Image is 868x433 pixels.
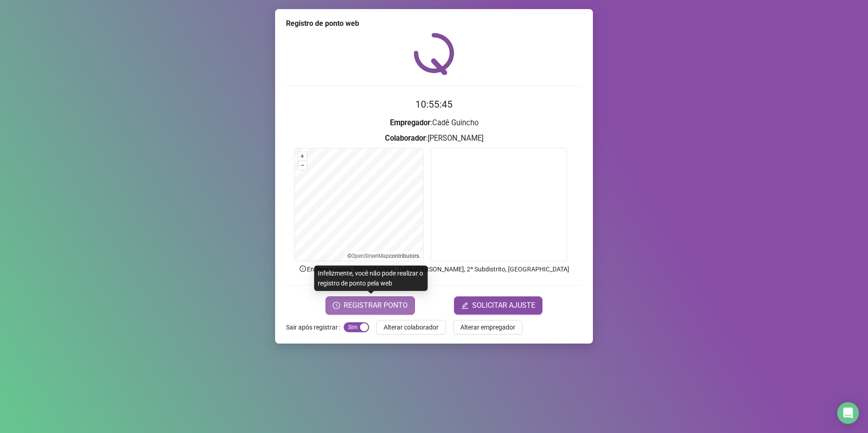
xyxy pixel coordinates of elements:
time: 10:55:45 [415,99,453,110]
span: REGISTRAR PONTO [344,300,408,311]
p: Endereço aprox. : [GEOGRAPHIC_DATA][PERSON_NAME], 2º Subdistrito, [GEOGRAPHIC_DATA] [286,264,582,274]
div: Open Intercom Messenger [837,402,859,424]
span: SOLICITAR AJUSTE [472,300,535,311]
h3: : Cadê Guincho [286,117,582,129]
span: info-circle [299,265,307,273]
span: edit [461,302,469,309]
strong: Empregador [390,118,430,127]
h3: : [PERSON_NAME] [286,133,582,144]
span: Alterar empregador [460,322,515,332]
strong: Colaborador [385,134,426,143]
img: QRPoint [414,33,454,75]
span: Alterar colaborador [384,322,439,332]
li: © contributors. [347,253,420,259]
div: Infelizmente, você não pode realizar o registro de ponto pela web [314,266,428,291]
button: Alterar colaborador [376,320,446,335]
button: – [298,161,307,170]
div: Registro de ponto web [286,18,582,29]
button: editSOLICITAR AJUSTE [454,296,542,315]
a: OpenStreetMap [351,253,389,259]
button: Alterar empregador [453,320,523,335]
label: Sair após registrar [286,320,344,335]
button: + [298,152,307,161]
button: REGISTRAR PONTO [325,296,415,315]
span: clock-circle [333,302,340,309]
